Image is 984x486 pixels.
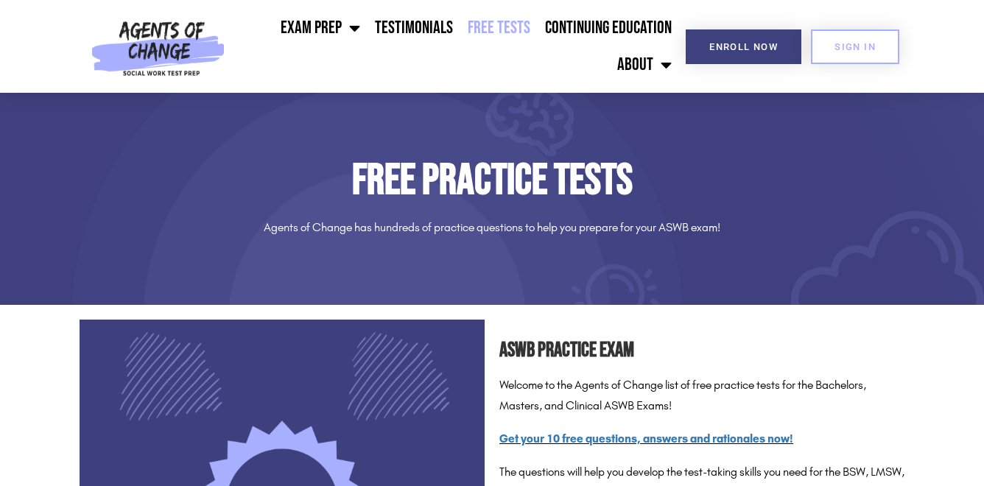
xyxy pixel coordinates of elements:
[709,42,778,52] span: Enroll Now
[273,10,368,46] a: Exam Prep
[499,375,904,418] p: Welcome to the Agents of Change list of free practice tests for the Bachelors, Masters, and Clini...
[80,159,904,202] h1: Free Practice Tests
[231,10,679,83] nav: Menu
[80,217,904,239] p: Agents of Change has hundreds of practice questions to help you prepare for your ASWB exam!
[834,42,876,52] span: SIGN IN
[811,29,899,64] a: SIGN IN
[499,334,904,367] h2: ASWB Practice Exam
[610,46,679,83] a: About
[686,29,801,64] a: Enroll Now
[460,10,538,46] a: Free Tests
[538,10,679,46] a: Continuing Education
[368,10,460,46] a: Testimonials
[499,432,793,445] a: Get your 10 free questions, answers and rationales now!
